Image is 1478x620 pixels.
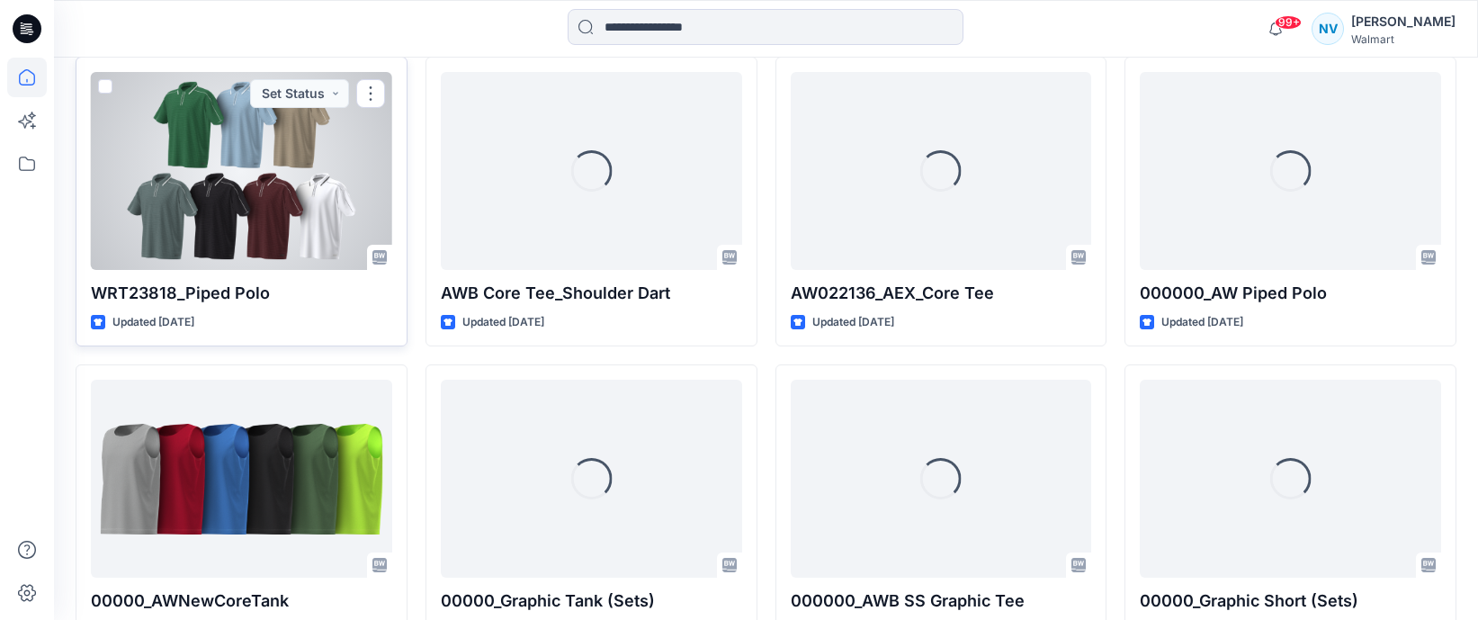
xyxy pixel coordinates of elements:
[1351,11,1456,32] div: [PERSON_NAME]
[91,380,392,578] a: 00000_AWNewCoreTank
[1275,15,1302,30] span: 99+
[1140,589,1441,614] p: 00000_Graphic Short (Sets)
[462,313,544,332] p: Updated [DATE]
[791,589,1092,614] p: 000000_AWB SS Graphic Tee
[112,313,194,332] p: Updated [DATE]
[1351,32,1456,46] div: Walmart
[91,72,392,270] a: WRT23818_Piped Polo
[1140,281,1441,306] p: 000000_AW Piped Polo
[1312,13,1344,45] div: NV
[91,281,392,306] p: WRT23818_Piped Polo
[812,313,894,332] p: Updated [DATE]
[791,281,1092,306] p: AW022136_AEX_Core Tee
[441,589,742,614] p: 00000_Graphic Tank (Sets)
[91,589,392,614] p: 00000_AWNewCoreTank
[441,281,742,306] p: AWB Core Tee_Shoulder Dart
[1161,313,1243,332] p: Updated [DATE]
